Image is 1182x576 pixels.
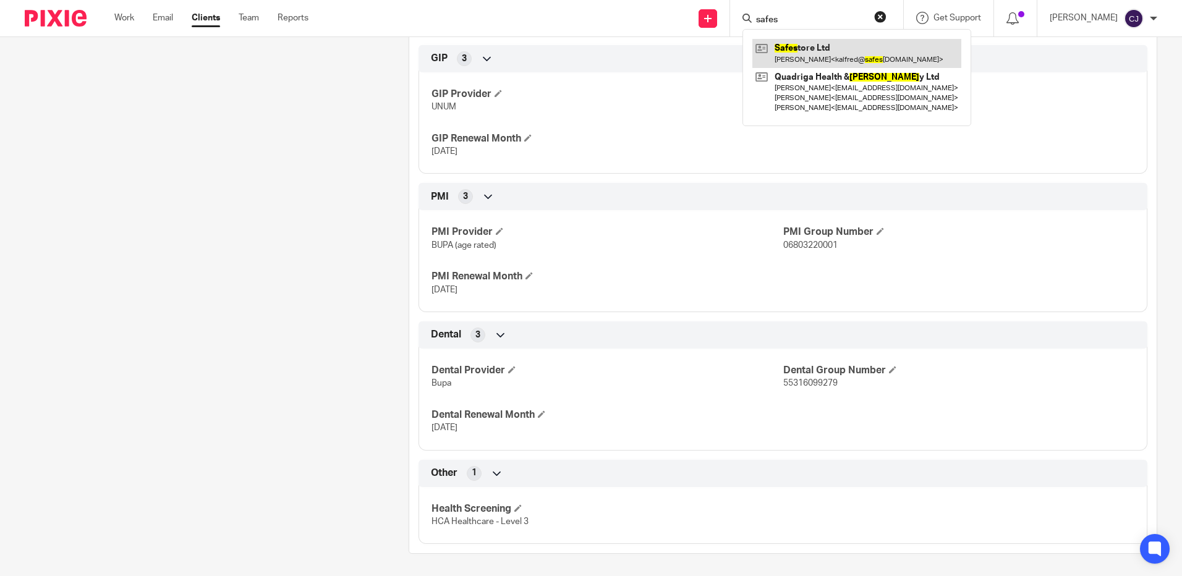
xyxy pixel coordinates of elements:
span: 3 [475,329,480,341]
span: Bupa [432,379,451,388]
span: 3 [462,53,467,65]
span: [DATE] [432,286,457,294]
button: Clear [874,11,886,23]
a: Team [239,12,259,24]
h4: PMI Provider [432,226,783,239]
span: Get Support [933,14,981,22]
h4: PMI Renewal Month [432,270,783,283]
h4: Dental Group Number [783,364,1134,377]
h4: GIP Renewal Month [432,132,783,145]
input: Search [755,15,866,26]
h4: Dental Renewal Month [432,409,783,421]
a: Work [114,12,134,24]
span: 3 [463,190,468,203]
h4: Health Screening [432,502,783,515]
h4: GIP Provider [432,88,783,101]
span: 1 [472,467,477,479]
a: Clients [192,12,220,24]
img: svg%3E [1124,9,1144,28]
h4: Dental Provider [432,364,783,377]
h4: PMI Group Number [783,226,1134,239]
span: GIP [431,52,448,65]
span: [DATE] [432,147,457,156]
a: Reports [278,12,308,24]
img: Pixie [25,10,87,27]
span: Other [431,467,457,480]
span: BUPA (age rated) [432,241,496,250]
a: Email [153,12,173,24]
span: 55316099279 [783,379,838,388]
p: [PERSON_NAME] [1050,12,1118,24]
span: [DATE] [432,423,457,432]
span: Dental [431,328,461,341]
span: 06803220001 [783,241,838,250]
span: HCA Healthcare - Level 3 [432,517,529,526]
span: UNUM [432,103,456,111]
span: PMI [431,190,449,203]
